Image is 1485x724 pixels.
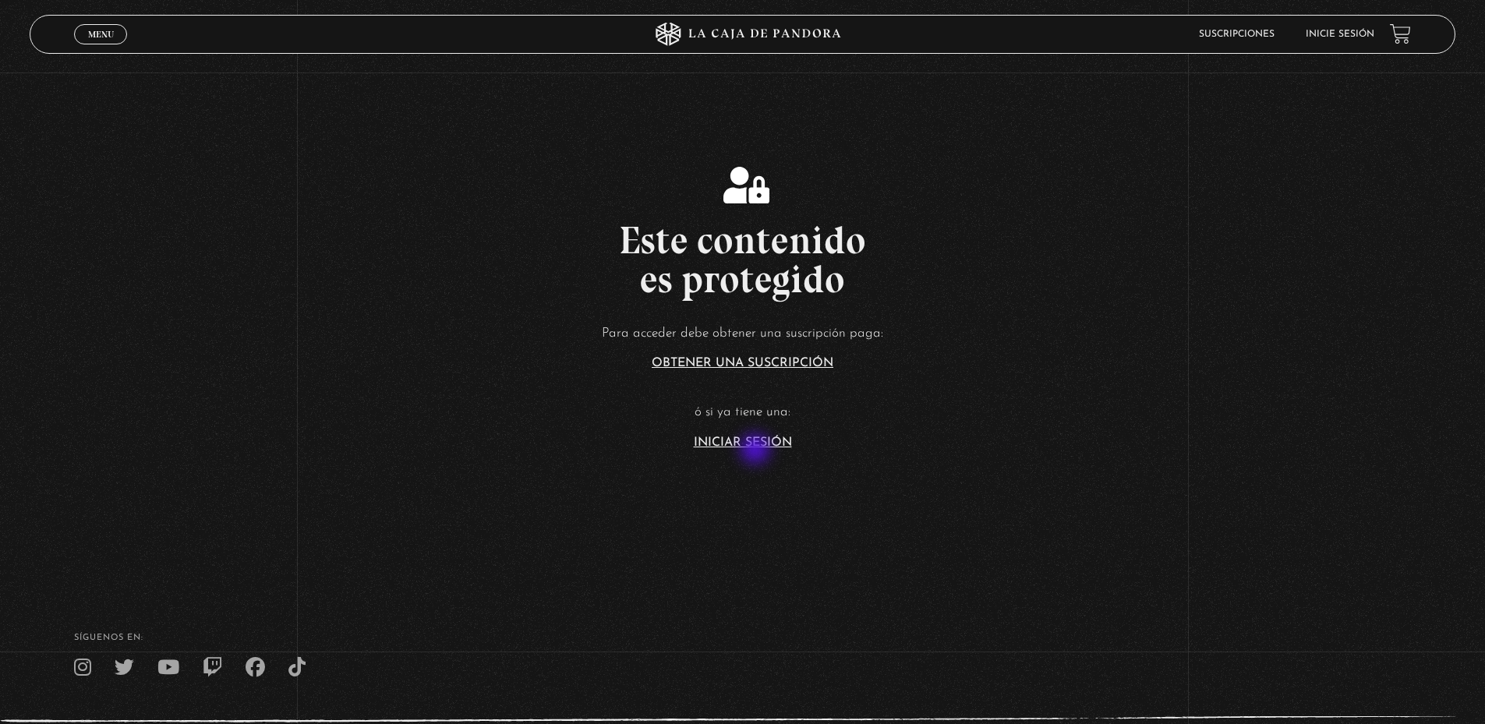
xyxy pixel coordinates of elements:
a: Iniciar Sesión [694,436,792,449]
a: Suscripciones [1199,30,1275,39]
a: Obtener una suscripción [652,357,833,369]
span: Menu [88,30,114,39]
h4: SÍguenos en: [74,634,1411,642]
a: View your shopping cart [1390,23,1411,44]
span: Cerrar [83,42,119,53]
a: Inicie sesión [1306,30,1374,39]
